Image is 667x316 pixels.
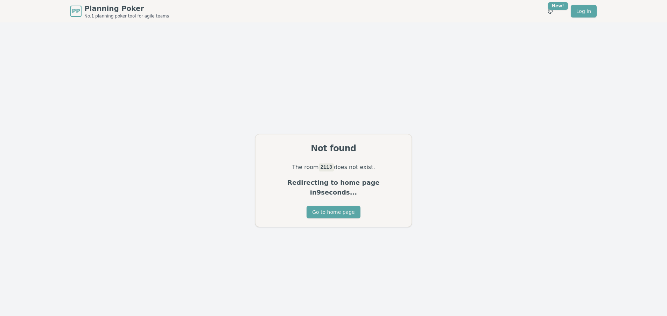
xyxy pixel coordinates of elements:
span: Planning Poker [84,3,169,13]
p: Redirecting to home page in 9 seconds... [264,178,403,197]
a: PPPlanning PokerNo.1 planning poker tool for agile teams [70,3,169,19]
button: Go to home page [307,206,360,218]
p: The room does not exist. [264,162,403,172]
code: 2113 [319,163,334,171]
div: New! [548,2,568,10]
div: Not found [264,143,403,154]
button: New! [544,5,557,17]
a: Log in [571,5,597,17]
span: PP [72,7,80,15]
span: No.1 planning poker tool for agile teams [84,13,169,19]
